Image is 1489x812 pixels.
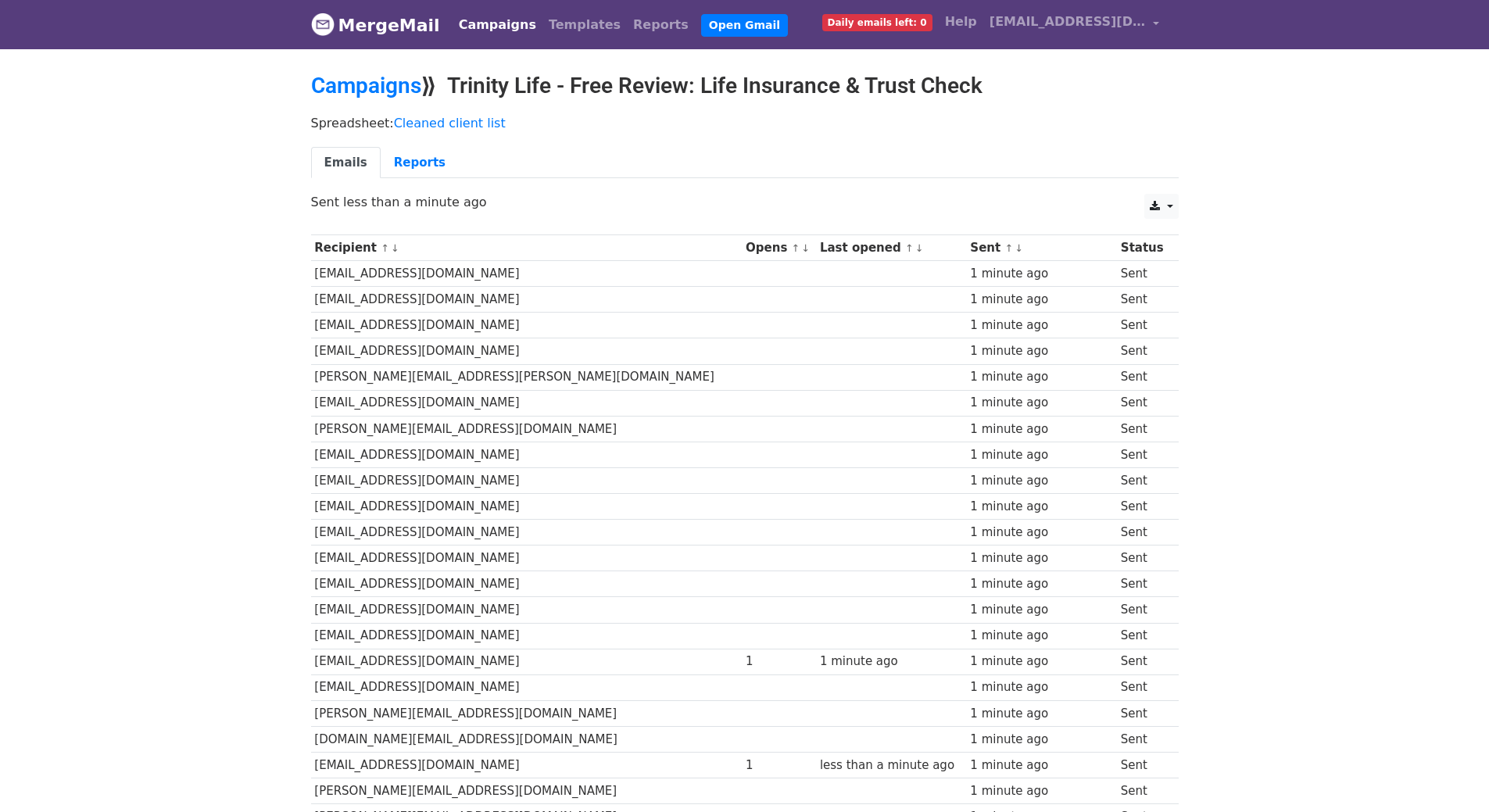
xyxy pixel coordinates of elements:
td: Sent [1117,338,1170,364]
td: [EMAIL_ADDRESS][DOMAIN_NAME] [311,313,743,338]
td: Sent [1117,649,1170,674]
a: ↓ [801,242,810,254]
div: 1 minute ago [970,291,1113,309]
td: Sent [1117,261,1170,287]
div: 1 [746,757,812,774]
th: Status [1117,235,1170,261]
td: Sent [1117,520,1170,546]
div: 1 minute ago [970,342,1113,360]
a: Reports [381,147,459,179]
a: ↑ [1004,242,1013,254]
td: Sent [1117,364,1170,390]
div: less than a minute ago [820,757,963,774]
a: Help [939,6,983,38]
td: [EMAIL_ADDRESS][DOMAIN_NAME] [311,649,743,674]
div: 1 minute ago [970,498,1113,516]
a: Campaigns [311,73,421,98]
td: Sent [1117,700,1170,726]
td: [EMAIL_ADDRESS][DOMAIN_NAME] [311,520,743,546]
th: Last opened [816,235,966,261]
td: Sent [1117,623,1170,649]
td: [EMAIL_ADDRESS][DOMAIN_NAME] [311,623,743,649]
span: [EMAIL_ADDRESS][DOMAIN_NAME] [990,13,1146,31]
div: 1 minute ago [970,782,1113,800]
a: [EMAIL_ADDRESS][DOMAIN_NAME] [983,6,1166,43]
img: MergeMail logo [311,13,335,36]
td: [EMAIL_ADDRESS][DOMAIN_NAME] [311,494,743,520]
td: Sent [1117,571,1170,597]
div: 1 minute ago [820,653,963,671]
div: 1 minute ago [970,420,1113,438]
a: ↓ [391,242,399,254]
h2: ⟫ Trinity Life - Free Review: Life Insurance & Trust Check [311,73,1179,99]
td: Sent [1117,674,1170,700]
td: Sent [1117,726,1170,752]
div: 1 minute ago [970,317,1113,334]
td: [PERSON_NAME][EMAIL_ADDRESS][DOMAIN_NAME] [311,700,743,726]
a: ↑ [905,242,914,254]
th: Recipient [311,235,743,261]
a: Reports [627,9,695,41]
th: Opens [742,235,816,261]
a: Campaigns [453,9,542,41]
p: Spreadsheet: [311,115,1179,131]
td: Sent [1117,287,1170,313]
td: Sent [1117,416,1170,442]
td: Sent [1117,442,1170,467]
div: 1 minute ago [970,368,1113,386]
td: Sent [1117,597,1170,623]
a: ↑ [792,242,800,254]
div: 1 minute ago [970,757,1113,774]
td: Sent [1117,313,1170,338]
td: Sent [1117,494,1170,520]
td: [EMAIL_ADDRESS][DOMAIN_NAME] [311,442,743,467]
div: 1 minute ago [970,446,1113,464]
a: Cleaned client list [394,116,506,131]
div: 1 minute ago [970,265,1113,283]
a: Daily emails left: 0 [816,6,939,38]
a: MergeMail [311,9,440,41]
p: Sent less than a minute ago [311,194,1179,210]
a: Open Gmail [701,14,788,37]
td: Sent [1117,467,1170,493]
div: 1 minute ago [970,731,1113,749]
td: [EMAIL_ADDRESS][DOMAIN_NAME] [311,571,743,597]
div: 1 minute ago [970,549,1113,567]
div: 1 minute ago [970,653,1113,671]
td: [PERSON_NAME][EMAIL_ADDRESS][PERSON_NAME][DOMAIN_NAME] [311,364,743,390]
td: Sent [1117,752,1170,778]
a: Emails [311,147,381,179]
td: [EMAIL_ADDRESS][DOMAIN_NAME] [311,261,743,287]
div: 1 minute ago [970,627,1113,645]
a: ↓ [1015,242,1023,254]
td: [PERSON_NAME][EMAIL_ADDRESS][DOMAIN_NAME] [311,778,743,804]
td: Sent [1117,390,1170,416]
div: 1 minute ago [970,524,1113,542]
span: Daily emails left: 0 [822,14,932,31]
th: Sent [967,235,1117,261]
td: [EMAIL_ADDRESS][DOMAIN_NAME] [311,674,743,700]
a: ↓ [915,242,924,254]
td: [EMAIL_ADDRESS][DOMAIN_NAME] [311,546,743,571]
td: [EMAIL_ADDRESS][DOMAIN_NAME] [311,467,743,493]
td: [EMAIL_ADDRESS][DOMAIN_NAME] [311,390,743,416]
div: 1 minute ago [970,705,1113,723]
td: Sent [1117,778,1170,804]
div: 1 minute ago [970,394,1113,412]
td: Sent [1117,546,1170,571]
td: [EMAIL_ADDRESS][DOMAIN_NAME] [311,287,743,313]
td: [EMAIL_ADDRESS][DOMAIN_NAME] [311,338,743,364]
div: 1 minute ago [970,472,1113,490]
div: 1 minute ago [970,601,1113,619]
td: [EMAIL_ADDRESS][DOMAIN_NAME] [311,752,743,778]
a: ↑ [381,242,389,254]
div: 1 minute ago [970,678,1113,696]
div: 1 [746,653,812,671]
td: [PERSON_NAME][EMAIL_ADDRESS][DOMAIN_NAME] [311,416,743,442]
a: Templates [542,9,627,41]
td: [EMAIL_ADDRESS][DOMAIN_NAME] [311,597,743,623]
td: [DOMAIN_NAME][EMAIL_ADDRESS][DOMAIN_NAME] [311,726,743,752]
div: 1 minute ago [970,575,1113,593]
